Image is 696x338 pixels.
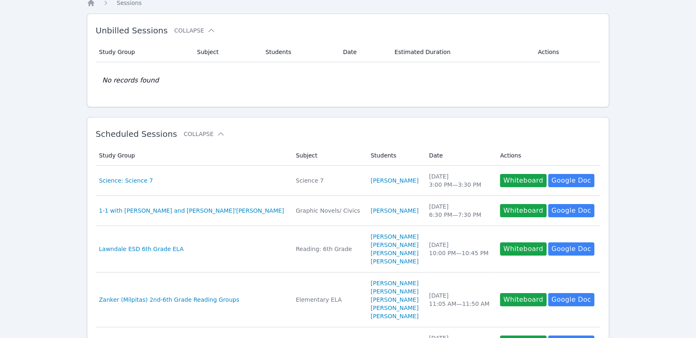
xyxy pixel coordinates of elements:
a: [PERSON_NAME] [371,257,418,265]
th: Students [261,42,338,62]
button: Whiteboard [500,174,547,187]
tr: 1-1 with [PERSON_NAME] and [PERSON_NAME]'[PERSON_NAME]Graphic Novels/ Civics[PERSON_NAME][DATE]6:... [96,196,600,226]
div: [DATE] 3:00 PM — 3:30 PM [429,172,490,189]
div: [DATE] 10:00 PM — 10:45 PM [429,241,490,257]
th: Study Group [96,42,192,62]
div: Science 7 [296,176,361,185]
div: Graphic Novels/ Civics [296,207,361,215]
a: [PERSON_NAME] [371,232,418,241]
th: Study Group [96,146,291,166]
th: Students [366,146,424,166]
a: Google Doc [548,204,594,217]
button: Collapse [174,26,215,35]
span: Scheduled Sessions [96,129,177,139]
div: [DATE] 11:05 AM — 11:50 AM [429,291,490,308]
a: 1-1 with [PERSON_NAME] and [PERSON_NAME]'[PERSON_NAME] [99,207,284,215]
a: Google Doc [548,242,594,256]
th: Subject [192,42,260,62]
th: Estimated Duration [390,42,533,62]
a: [PERSON_NAME] [371,241,418,249]
th: Actions [495,146,600,166]
div: [DATE] 6:30 PM — 7:30 PM [429,202,490,219]
a: [PERSON_NAME] [371,279,418,287]
td: No records found [96,62,600,99]
span: Unbilled Sessions [96,26,168,35]
a: [PERSON_NAME] [371,287,418,296]
a: Google Doc [548,174,594,187]
th: Actions [533,42,600,62]
a: [PERSON_NAME] [371,312,418,320]
div: Reading: 6th Grade [296,245,361,253]
a: [PERSON_NAME] [371,296,418,304]
a: [PERSON_NAME] [371,176,418,185]
th: Subject [291,146,366,166]
th: Date [424,146,495,166]
div: Elementary ELA [296,296,361,304]
a: [PERSON_NAME] [371,249,418,257]
tr: Zanker (Milpitas) 2nd-6th Grade Reading GroupsElementary ELA[PERSON_NAME][PERSON_NAME][PERSON_NAM... [96,272,600,327]
button: Whiteboard [500,293,547,306]
a: Google Doc [548,293,594,306]
button: Collapse [184,130,225,138]
a: [PERSON_NAME] [371,304,418,312]
button: Whiteboard [500,204,547,217]
tr: Science: Science 7Science 7[PERSON_NAME][DATE]3:00 PM—3:30 PMWhiteboardGoogle Doc [96,166,600,196]
a: [PERSON_NAME] [371,207,418,215]
button: Whiteboard [500,242,547,256]
th: Date [338,42,390,62]
a: Lawndale ESD 6th Grade ELA [99,245,183,253]
a: Science: Science 7 [99,176,153,185]
a: Zanker (Milpitas) 2nd-6th Grade Reading Groups [99,296,239,304]
tr: Lawndale ESD 6th Grade ELAReading: 6th Grade[PERSON_NAME][PERSON_NAME][PERSON_NAME][PERSON_NAME][... [96,226,600,272]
